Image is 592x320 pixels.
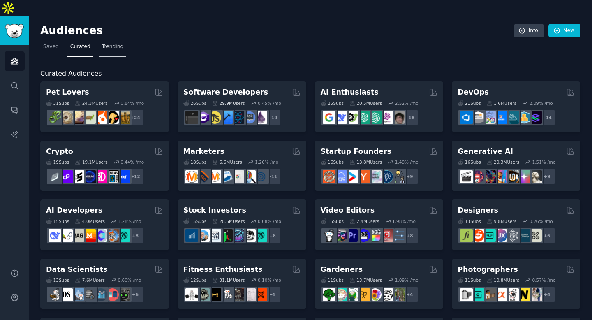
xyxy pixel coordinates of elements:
div: 0.84 % /mo [120,100,144,106]
div: + 9 [538,168,555,185]
div: 15 Sub s [46,218,69,224]
img: content_marketing [185,170,198,183]
img: 0xPolygon [60,170,73,183]
div: 13.7M Users [349,277,382,283]
img: vegetablegardening [323,288,335,301]
div: 21 Sub s [458,100,481,106]
img: swingtrading [243,229,256,242]
img: data [118,288,130,301]
img: logodesign [472,229,484,242]
img: canon [506,288,519,301]
img: EntrepreneurRideAlong [323,170,335,183]
img: streetphotography [472,288,484,301]
div: + 6 [127,286,144,303]
img: UrbanGardening [380,288,393,301]
div: 12 Sub s [183,277,206,283]
img: OpenSourceAI [95,229,107,242]
div: + 19 [264,109,281,126]
div: 0.26 % /mo [530,218,553,224]
img: aws_cdk [518,111,530,124]
img: GYM [185,288,198,301]
img: dataengineering [83,288,96,301]
img: OpenAIDev [380,111,393,124]
img: DeepSeek [49,229,61,242]
img: DreamBooth [529,170,542,183]
img: dalle2 [472,170,484,183]
div: 1.09 % /mo [395,277,419,283]
img: Entrepreneurship [380,170,393,183]
img: Trading [220,229,233,242]
img: chatgpt_promptDesign [357,111,370,124]
img: aivideo [460,170,473,183]
div: 3.28 % /mo [118,218,141,224]
img: SaaS [334,170,347,183]
img: analog [460,288,473,301]
span: Curated Audiences [40,69,102,79]
div: 1.98 % /mo [392,218,416,224]
img: GoogleGeminiAI [323,111,335,124]
img: weightroom [220,288,233,301]
img: MarketingResearch [243,170,256,183]
img: software [185,111,198,124]
img: ArtificalIntelligence [392,111,405,124]
img: datascience [60,288,73,301]
h2: Fitness Enthusiasts [183,264,263,275]
img: personaltraining [254,288,267,301]
a: Curated [67,40,93,57]
img: turtle [83,111,96,124]
div: + 24 [127,109,144,126]
img: Forex [208,229,221,242]
h2: Data Scientists [46,264,107,275]
img: AskComputerScience [243,111,256,124]
img: GummySearch logo [5,24,24,38]
img: editors [334,229,347,242]
div: 18 Sub s [183,159,206,165]
img: succulents [334,288,347,301]
img: UX_Design [529,229,542,242]
img: sdforall [495,170,507,183]
div: 6.6M Users [212,159,242,165]
img: growmybusiness [392,170,405,183]
img: web3 [83,170,96,183]
div: 11 Sub s [458,277,481,283]
div: + 5 [264,286,281,303]
h2: Software Developers [183,87,268,97]
div: 26 Sub s [183,100,206,106]
img: azuredevops [460,111,473,124]
img: SonyAlpha [495,288,507,301]
div: 2.52 % /mo [395,100,419,106]
img: physicaltherapy [243,288,256,301]
div: 31.1M Users [212,277,245,283]
img: SavageGarden [346,288,358,301]
div: + 12 [127,168,144,185]
img: PlatformEngineers [529,111,542,124]
img: GymMotivation [197,288,210,301]
h2: Designers [458,205,498,216]
img: Rag [72,229,84,242]
div: + 8 [264,227,281,244]
img: Nikon [518,288,530,301]
img: herpetology [49,111,61,124]
div: 1.26 % /mo [255,159,278,165]
img: typography [460,229,473,242]
img: AItoolsCatalog [346,111,358,124]
div: 1.6M Users [487,100,517,106]
div: 9.8M Users [487,218,517,224]
img: ValueInvesting [197,229,210,242]
img: MachineLearning [49,288,61,301]
img: UI_Design [483,229,496,242]
div: 10.8M Users [487,277,519,283]
div: 15 Sub s [321,218,344,224]
img: WeddingPhotography [529,288,542,301]
img: starryai [518,170,530,183]
img: learnjavascript [208,111,221,124]
div: + 6 [538,227,555,244]
div: 11 Sub s [321,277,344,283]
img: startup [346,170,358,183]
div: 13.8M Users [349,159,382,165]
img: MistralAI [83,229,96,242]
img: ethstaker [72,170,84,183]
div: 2.09 % /mo [530,100,553,106]
div: + 11 [264,168,281,185]
img: defiblockchain [95,170,107,183]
